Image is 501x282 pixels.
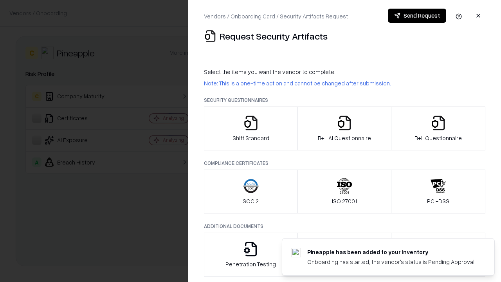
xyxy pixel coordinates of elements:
p: B+L AI Questionnaire [318,134,371,142]
p: B+L Questionnaire [414,134,462,142]
button: Data Processing Agreement [391,233,485,277]
button: ISO 27001 [297,170,392,213]
p: Additional Documents [204,223,485,230]
button: B+L Questionnaire [391,107,485,150]
p: ISO 27001 [332,197,357,205]
button: PCI-DSS [391,170,485,213]
button: Shift Standard [204,107,298,150]
p: Security Questionnaires [204,97,485,103]
p: Shift Standard [232,134,269,142]
button: SOC 2 [204,170,298,213]
div: Onboarding has started, the vendor's status is Pending Approval. [307,258,476,266]
img: pineappleenergy.com [292,248,301,257]
button: Penetration Testing [204,233,298,277]
p: Request Security Artifacts [220,30,328,42]
p: PCI-DSS [427,197,449,205]
div: Pineapple has been added to your inventory [307,248,476,256]
p: Note: This is a one-time action and cannot be changed after submission. [204,79,485,87]
p: Penetration Testing [225,260,276,268]
p: SOC 2 [243,197,259,205]
p: Compliance Certificates [204,160,485,166]
p: Select the items you want the vendor to complete: [204,68,485,76]
button: Send Request [388,9,446,23]
button: Privacy Policy [297,233,392,277]
p: Vendors / Onboarding Card / Security Artifacts Request [204,12,348,20]
button: B+L AI Questionnaire [297,107,392,150]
